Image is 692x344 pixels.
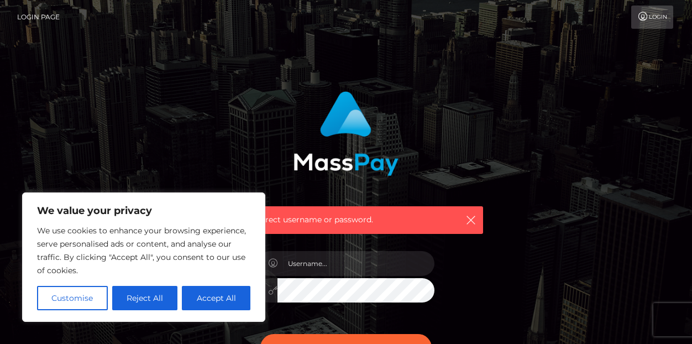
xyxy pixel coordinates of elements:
[631,6,673,29] a: Login
[22,192,265,322] div: We value your privacy
[112,286,178,310] button: Reject All
[37,224,250,277] p: We use cookies to enhance your browsing experience, serve personalised ads or content, and analys...
[245,214,447,226] span: Incorrect username or password.
[182,286,250,310] button: Accept All
[17,6,60,29] a: Login Page
[277,251,434,276] input: Username...
[37,286,108,310] button: Customise
[37,204,250,217] p: We value your privacy
[293,91,399,176] img: MassPay Login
